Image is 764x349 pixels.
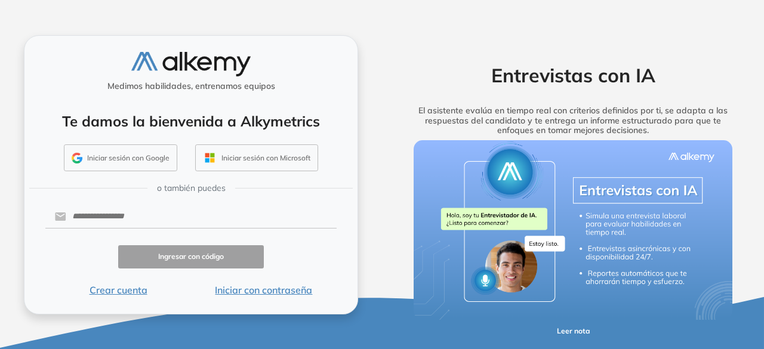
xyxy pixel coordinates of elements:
h4: Te damos la bienvenida a Alkymetrics [40,113,342,130]
button: Crear cuenta [45,283,191,297]
h5: Medimos habilidades, entrenamos equipos [29,81,353,91]
h2: Entrevistas con IA [396,64,750,87]
button: Iniciar sesión con Microsoft [195,144,318,172]
img: img-more-info [414,140,733,320]
h5: El asistente evalúa en tiempo real con criterios definidos por ti, se adapta a las respuestas del... [396,106,750,135]
button: Iniciar sesión con Google [64,144,177,172]
span: o también puedes [157,182,226,194]
img: logo-alkemy [131,52,251,76]
button: Leer nota [529,320,618,343]
button: Iniciar con contraseña [191,283,337,297]
button: Ingresar con código [118,245,264,268]
img: GMAIL_ICON [72,153,82,163]
img: OUTLOOK_ICON [203,151,217,165]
